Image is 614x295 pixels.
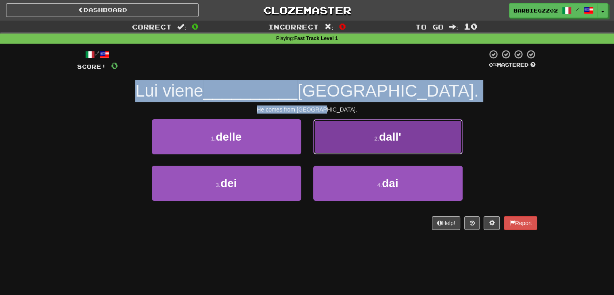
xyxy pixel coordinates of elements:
span: : [325,23,333,30]
span: [GEOGRAPHIC_DATA]. [298,81,479,100]
span: To go [415,23,444,31]
span: 0 % [489,61,497,68]
span: : [177,23,186,30]
button: 2.dall' [313,119,463,154]
span: __________ [203,81,298,100]
span: 0 [111,60,118,70]
span: 0 [192,21,199,31]
small: 2 . [374,135,379,142]
button: 4.dai [313,166,463,201]
button: 1.delle [152,119,301,154]
span: : [449,23,458,30]
span: / [576,6,580,12]
span: dall' [379,131,401,143]
small: 3 . [216,182,220,188]
a: Clozemaster [211,3,403,17]
div: Mastered [487,61,537,69]
span: barbiegzz02 [513,7,558,14]
div: / [77,49,118,59]
button: Help! [432,216,461,230]
span: 10 [464,21,478,31]
button: Round history (alt+y) [464,216,480,230]
small: 4 . [377,182,382,188]
span: Correct [132,23,172,31]
span: Incorrect [268,23,319,31]
div: He comes from [GEOGRAPHIC_DATA]. [77,105,537,114]
span: dei [220,177,237,190]
span: delle [216,131,241,143]
strong: Fast Track Level 1 [294,36,338,41]
span: 0 [339,21,346,31]
span: Score: [77,63,106,70]
span: Lui viene [135,81,203,100]
span: dai [382,177,398,190]
button: 3.dei [152,166,301,201]
small: 1 . [211,135,216,142]
button: Report [504,216,537,230]
a: Dashboard [6,3,199,17]
a: barbiegzz02 / [509,3,598,18]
